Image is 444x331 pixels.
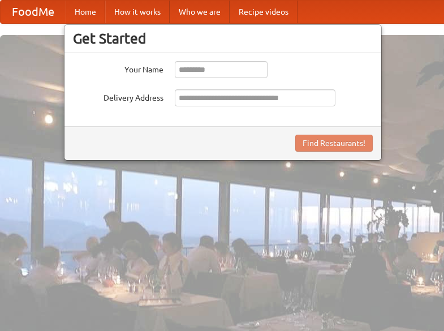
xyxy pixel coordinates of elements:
[73,61,163,75] label: Your Name
[66,1,105,23] a: Home
[295,135,373,152] button: Find Restaurants!
[73,30,373,47] h3: Get Started
[73,89,163,104] label: Delivery Address
[170,1,230,23] a: Who we are
[105,1,170,23] a: How it works
[230,1,298,23] a: Recipe videos
[1,1,66,23] a: FoodMe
